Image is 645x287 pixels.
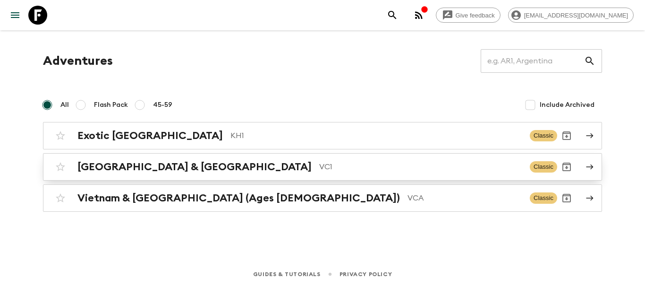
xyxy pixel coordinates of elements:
[540,100,594,110] span: Include Archived
[230,130,522,141] p: KH1
[43,153,602,181] a: [GEOGRAPHIC_DATA] & [GEOGRAPHIC_DATA]VC1ClassicArchive
[481,48,584,74] input: e.g. AR1, Argentina
[60,100,69,110] span: All
[557,126,576,145] button: Archive
[6,6,25,25] button: menu
[77,161,312,173] h2: [GEOGRAPHIC_DATA] & [GEOGRAPHIC_DATA]
[407,192,522,204] p: VCA
[450,12,500,19] span: Give feedback
[530,130,557,141] span: Classic
[557,157,576,176] button: Archive
[77,130,223,142] h2: Exotic [GEOGRAPHIC_DATA]
[253,269,321,279] a: Guides & Tutorials
[383,6,402,25] button: search adventures
[339,269,392,279] a: Privacy Policy
[43,52,113,70] h1: Adventures
[94,100,128,110] span: Flash Pack
[530,161,557,173] span: Classic
[319,161,522,173] p: VC1
[43,122,602,149] a: Exotic [GEOGRAPHIC_DATA]KH1ClassicArchive
[43,184,602,212] a: Vietnam & [GEOGRAPHIC_DATA] (Ages [DEMOGRAPHIC_DATA])VCAClassicArchive
[508,8,634,23] div: [EMAIL_ADDRESS][DOMAIN_NAME]
[519,12,633,19] span: [EMAIL_ADDRESS][DOMAIN_NAME]
[77,192,400,204] h2: Vietnam & [GEOGRAPHIC_DATA] (Ages [DEMOGRAPHIC_DATA])
[436,8,501,23] a: Give feedback
[153,100,172,110] span: 45-59
[557,189,576,208] button: Archive
[530,192,557,204] span: Classic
